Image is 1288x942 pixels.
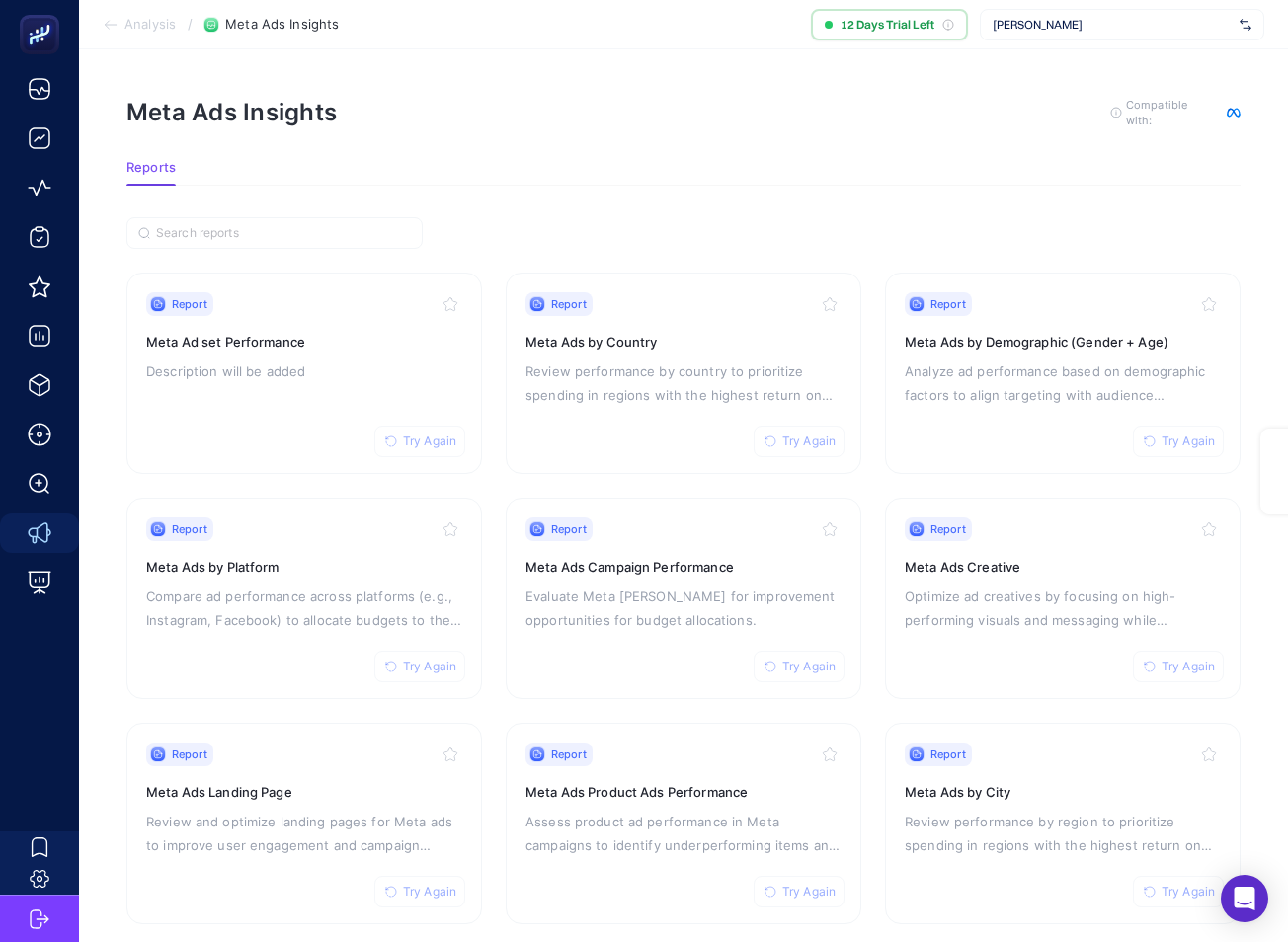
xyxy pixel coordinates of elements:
span: / [188,16,193,32]
button: Try Again [374,426,465,457]
span: Try Again [403,433,456,449]
h3: Meta Ads Campaign Performance [525,557,842,577]
h3: Meta Ads by Platform [146,557,462,577]
span: Try Again [403,659,456,674]
input: Search [156,226,411,241]
span: Try Again [1162,433,1215,449]
p: Compare ad performance across platforms (e.g., Instagram, Facebook) to allocate budgets to the mo... [146,585,462,632]
button: Try Again [754,426,845,457]
h3: Meta Ads Product Ads Performance [525,782,842,802]
h3: Meta Ads by Country [525,332,842,352]
p: Description will be added [146,359,462,383]
button: Reports [126,160,176,186]
span: Try Again [1162,884,1215,900]
span: Compatible with: [1126,97,1215,128]
span: Try Again [782,659,836,674]
span: Try Again [403,884,456,900]
h3: Meta Ads by Demographic (Gender + Age) [905,332,1221,352]
span: Try Again [1162,659,1215,674]
span: Report [172,521,207,537]
a: ReportTry AgainMeta Ads by Demographic (Gender + Age)Analyze ad performance based on demographic ... [885,273,1241,474]
span: Report [172,746,207,762]
h3: Meta Ads Creative [905,557,1221,577]
a: ReportTry AgainMeta Ads by PlatformCompare ad performance across platforms (e.g., Instagram, Face... [126,498,482,699]
button: Try Again [1133,426,1224,457]
a: ReportTry AgainMeta Ads by CityReview performance by region to prioritize spending in regions wit... [885,723,1241,924]
button: Try Again [754,651,845,682]
a: ReportTry AgainMeta Ads Campaign PerformanceEvaluate Meta [PERSON_NAME] for improvement opportuni... [506,498,861,699]
a: ReportTry AgainMeta Ads CreativeOptimize ad creatives by focusing on high-performing visuals and ... [885,498,1241,699]
span: [PERSON_NAME] [993,17,1232,33]
p: Review performance by country to prioritize spending in regions with the highest return on invest... [525,359,842,407]
h3: Meta Ads by City [905,782,1221,802]
span: Report [930,746,966,762]
span: 12 Days Trial Left [841,17,934,33]
p: Review performance by region to prioritize spending in regions with the highest return on investm... [905,810,1221,857]
p: Optimize ad creatives by focusing on high-performing visuals and messaging while addressing low-c... [905,585,1221,632]
h3: Meta Ad set Performance [146,332,462,352]
div: Open Intercom Messenger [1221,875,1268,922]
h3: Meta Ads Landing Page [146,782,462,802]
p: Evaluate Meta [PERSON_NAME] for improvement opportunities for budget allocations. [525,585,842,632]
span: Report [930,521,966,537]
span: Try Again [782,433,836,449]
a: ReportTry AgainMeta Ads Landing PageReview and optimize landing pages for Meta ads to improve use... [126,723,482,924]
span: Reports [126,160,176,176]
span: Meta Ads Insights [225,17,339,33]
button: Try Again [1133,876,1224,907]
a: ReportTry AgainMeta Ads Product Ads PerformanceAssess product ad performance in Meta campaigns to... [506,723,861,924]
button: Try Again [374,876,465,907]
button: Try Again [754,876,845,907]
span: Report [930,296,966,312]
p: Review and optimize landing pages for Meta ads to improve user engagement and campaign results [146,810,462,857]
p: Analyze ad performance based on demographic factors to align targeting with audience characterist... [905,359,1221,407]
a: ReportTry AgainMeta Ad set PerformanceDescription will be added [126,273,482,474]
button: Try Again [374,651,465,682]
p: Assess product ad performance in Meta campaigns to identify underperforming items and potential p... [525,810,842,857]
span: Report [551,746,587,762]
button: Try Again [1133,651,1224,682]
span: Report [172,296,207,312]
span: Try Again [782,884,836,900]
img: svg%3e [1240,15,1251,35]
span: Report [551,521,587,537]
a: ReportTry AgainMeta Ads by CountryReview performance by country to prioritize spending in regions... [506,273,861,474]
span: Analysis [124,17,176,33]
span: Report [551,296,587,312]
h1: Meta Ads Insights [126,98,337,126]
